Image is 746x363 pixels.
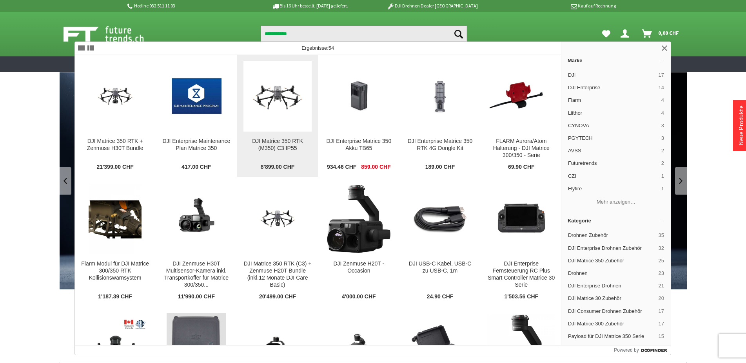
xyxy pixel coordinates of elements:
span: 23 [658,270,664,277]
a: DJI Matrice 4 Enterprise Drohnen Serie - M4T und M4E [60,72,687,289]
button: Suchen [450,26,467,42]
span: 3 [661,122,664,129]
a: DJI Zenmuse H20T - Occasion DJI Zenmuse H20T - Occasion 4'000.00 CHF [318,177,399,307]
img: DJI Matrice 350 RTK (C3) + Zenmuse H20T Bundle (inkl.12 Monate DJI Care Basic) [243,197,312,240]
span: 25 [658,257,664,264]
span: 35 [658,232,664,239]
span: 24.90 CHF [427,293,454,300]
div: DJI Enterprise Fernsteuerung RC Plus Smart Controller Matrice 30 Serie [487,260,555,289]
input: Produkt, Marke, Kategorie, EAN, Artikelnummer… [261,26,467,42]
img: DJI Enterprise Matrice 350 RTK 4G Dongle Kit [406,74,474,119]
span: 1'503.56 CHF [504,293,538,300]
span: CYNOVA [568,122,658,129]
span: 17 [658,308,664,315]
span: 2 [661,147,664,154]
span: PGYTECH [568,135,658,142]
span: 1 [661,185,664,192]
a: Neue Produkte [737,105,745,145]
a: DJI Enterprise Maintenance Plan Matrice 350 DJI Enterprise Maintenance Plan Matrice 350 417.00 CHF [156,55,237,177]
span: 8'899.00 CHF [261,164,295,171]
span: DJI Consumer Drohnen Zubehör [568,308,655,315]
div: DJI Zenmuse H30T Multisensor-Kamera inkl. Transportkoffer für Matrice 300/350... [162,260,231,289]
span: 14 [658,84,664,91]
span: Lifthor [568,110,658,117]
a: Meine Favoriten [598,26,614,42]
span: 0,00 CHF [658,27,679,39]
img: Shop Futuretrends - zur Startseite wechseln [64,24,161,44]
span: Payload für DJI Matrice 350 Serie [568,333,655,340]
div: DJI Enterprise Maintenance Plan Matrice 350 [162,138,231,152]
span: DJI Enterprise Drohnen Zubehör [568,245,655,252]
div: FLARM Aurora/Atom Halterung - DJI Matrice 300/350 - Serie [487,138,555,159]
span: 20 [658,295,664,302]
div: DJI Matrice 350 RTK (M350) C3 IP55 [243,138,312,152]
span: 4 [661,97,664,104]
span: 21 [658,282,664,289]
img: DJI Zenmuse H20T - Occasion [325,185,393,253]
div: DJI Matrice 350 RTK + Zenmuse H30T Bundle [81,138,149,152]
a: Marke [561,54,671,67]
span: DJI Matrice 30 Zubehör [568,295,655,302]
a: DJI Enterprise Matrice 350 Akku TB65 DJI Enterprise Matrice 350 Akku TB65 934.46 CHF 859.00 CHF [318,55,399,177]
span: 32 [658,245,664,252]
span: DJI Enterprise Drohnen [568,282,655,289]
img: FLARM Aurora/Atom Halterung - DJI Matrice 300/350 - Serie [487,68,555,125]
a: DJI Matrice 350 RTK (M350) C3 IP55 DJI Matrice 350 RTK (M350) C3 IP55 8'899.00 CHF [237,55,318,177]
p: Kauf auf Rechnung [494,1,616,11]
span: 54 [329,45,334,51]
img: DJI Matrice 350 RTK (M350) C3 IP55 [243,77,312,116]
a: DJI Matrice 350 RTK (C3) + Zenmuse H20T Bundle (inkl.12 Monate DJI Care Basic) DJI Matrice 350 RT... [237,177,318,307]
img: DJI Matrice 350 RTK + Zenmuse H30T Bundle [81,75,149,118]
a: DJI Enterprise Matrice 350 RTK 4G Dongle Kit DJI Enterprise Matrice 350 RTK 4G Dongle Kit 189.00 CHF [399,55,480,177]
span: 1'187.39 CHF [98,293,132,300]
a: DJI Enterprise Fernsteuerung RC Plus Smart Controller Matrice 30 Serie DJI Enterprise Fernsteueru... [481,177,562,307]
img: Flarm Modul für DJI Matrice 300/350 RTK Kollisionswarnsystem [89,184,142,254]
img: DJI Zenmuse H30T Multisensor-Kamera inkl. Transportkoffer für Matrice 300/350... [162,193,231,245]
img: DJI USB-C Kabel, USB-C zu USB-C, 1m [406,200,474,238]
span: 1 [661,173,664,180]
span: 17 [658,320,664,327]
div: DJI Enterprise Matrice 350 Akku TB65 [325,138,393,152]
div: DJI Matrice 350 RTK (C3) + Zenmuse H20T Bundle (inkl.12 Monate DJI Care Basic) [243,260,312,289]
a: Warenkorb [639,26,683,42]
p: DJI Drohnen Dealer [GEOGRAPHIC_DATA] [371,1,493,11]
span: Powered by [614,347,639,354]
a: Dein Konto [617,26,635,42]
span: 189.00 CHF [425,164,455,171]
span: 21'399.00 CHF [96,164,133,171]
span: Flarm [568,97,658,104]
span: Flyfire [568,185,658,192]
span: CZI [568,173,658,180]
span: DJI Matrice 300 Zubehör [568,320,655,327]
div: DJI Enterprise Matrice 350 RTK 4G Dongle Kit [406,138,474,152]
span: 20'499.00 CHF [259,293,296,300]
span: 417.00 CHF [182,164,211,171]
span: 4 [661,110,664,117]
span: 934.46 CHF [327,164,356,171]
a: FLARM Aurora/Atom Halterung - DJI Matrice 300/350 - Serie FLARM Aurora/Atom Halterung - DJI Matri... [481,55,562,177]
span: DJI Enterprise [568,84,655,91]
span: DJI [568,72,655,79]
img: DJI Enterprise Maintenance Plan Matrice 350 [162,71,231,122]
span: AVSS [568,147,658,154]
p: Hotline 032 511 11 03 [126,1,249,11]
button: Mehr anzeigen… [564,196,668,209]
a: DJI USB-C Kabel, USB-C zu USB-C, 1m DJI USB-C Kabel, USB-C zu USB-C, 1m 24.90 CHF [399,177,480,307]
span: Drohnen Zubehör [568,232,655,239]
span: 2 [661,160,664,167]
a: DJI Matrice 350 RTK + Zenmuse H30T Bundle DJI Matrice 350 RTK + Zenmuse H30T Bundle 21'399.00 CHF [75,55,156,177]
span: Futuretrends [568,160,658,167]
div: DJI USB-C Kabel, USB-C zu USB-C, 1m [406,260,474,275]
span: 859.00 CHF [361,164,390,171]
img: DJI Enterprise Fernsteuerung RC Plus Smart Controller Matrice 30 Serie [487,191,555,246]
span: 3 [661,135,664,142]
a: Flarm Modul für DJI Matrice 300/350 RTK Kollisionswarnsystem Flarm Modul für DJI Matrice 300/350 ... [75,177,156,307]
a: Powered by [614,345,671,355]
span: 4'000.00 CHF [342,293,376,300]
span: 11'990.00 CHF [178,293,215,300]
span: Drohnen [568,270,655,277]
a: DJI Zenmuse H30T Multisensor-Kamera inkl. Transportkoffer für Matrice 300/350... DJI Zenmuse H30T... [156,177,237,307]
div: Flarm Modul für DJI Matrice 300/350 RTK Kollisionswarnsystem [81,260,149,282]
p: Bis 16 Uhr bestellt, [DATE] geliefert. [249,1,371,11]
